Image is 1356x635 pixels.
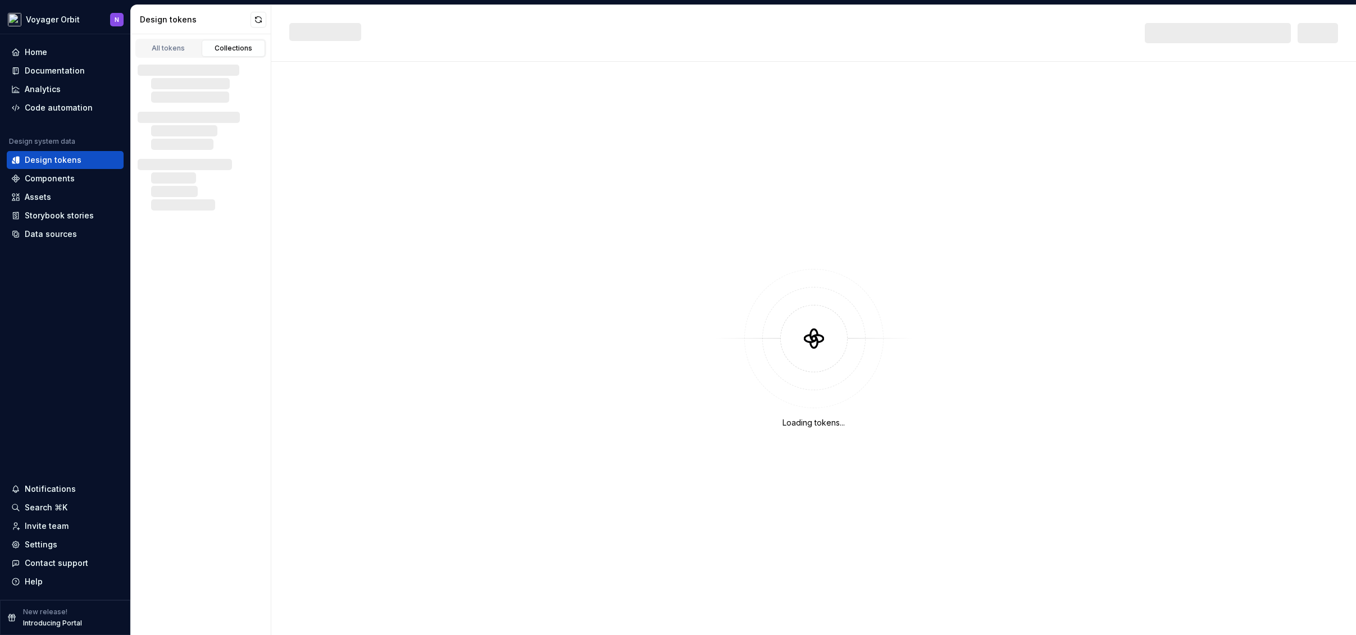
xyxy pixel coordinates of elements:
div: Invite team [25,520,69,532]
div: Documentation [25,65,85,76]
div: Search ⌘K [25,502,67,513]
button: Search ⌘K [7,499,124,517]
a: Documentation [7,62,124,80]
a: Assets [7,188,124,206]
div: Storybook stories [25,210,94,221]
a: Data sources [7,225,124,243]
a: Design tokens [7,151,124,169]
div: Contact support [25,558,88,569]
div: Collections [206,44,262,53]
div: Assets [25,191,51,203]
a: Storybook stories [7,207,124,225]
div: Loading tokens... [782,417,845,428]
div: Notifications [25,483,76,495]
a: Analytics [7,80,124,98]
a: Home [7,43,124,61]
button: Help [7,573,124,591]
p: Introducing Portal [23,619,82,628]
div: All tokens [140,44,197,53]
div: Design tokens [25,154,81,166]
a: Invite team [7,517,124,535]
div: N [115,15,119,24]
div: Components [25,173,75,184]
div: Settings [25,539,57,550]
button: Contact support [7,554,124,572]
div: Help [25,576,43,587]
div: Code automation [25,102,93,113]
a: Code automation [7,99,124,117]
img: e5527c48-e7d1-4d25-8110-9641689f5e10.png [8,13,21,26]
a: Components [7,170,124,188]
div: Data sources [25,229,77,240]
button: Voyager OrbitN [2,7,128,31]
div: Voyager Orbit [26,14,80,25]
div: Analytics [25,84,61,95]
div: Design tokens [140,14,251,25]
div: Design system data [9,137,75,146]
div: Home [25,47,47,58]
a: Settings [7,536,124,554]
button: Notifications [7,480,124,498]
p: New release! [23,607,67,616]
